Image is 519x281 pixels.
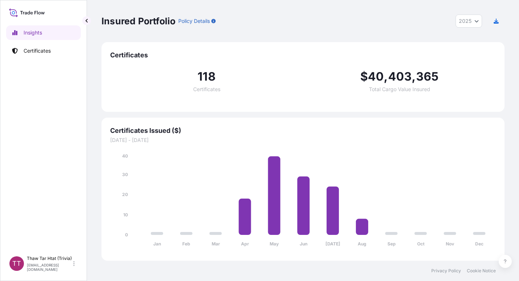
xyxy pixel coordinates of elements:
tspan: Jan [153,241,161,247]
p: Insights [24,29,42,36]
tspan: Oct [417,241,425,247]
span: TT [12,260,21,267]
p: Insured Portfolio [101,15,175,27]
span: , [412,71,416,82]
span: Certificates Issued ($) [110,126,496,135]
tspan: May [270,241,279,247]
a: Insights [6,25,81,40]
span: 403 [388,71,412,82]
span: , [384,71,388,82]
span: Total Cargo Value Insured [369,87,430,92]
tspan: 30 [122,172,128,177]
tspan: Sep [387,241,396,247]
tspan: 0 [125,232,128,237]
tspan: [DATE] [325,241,340,247]
tspan: 20 [122,192,128,197]
a: Cookie Notice [467,268,496,274]
span: 40 [368,71,384,82]
p: [EMAIL_ADDRESS][DOMAIN_NAME] [27,263,72,272]
p: Policy Details [178,17,210,25]
p: Thaw Tar Htat (Trivia) [27,256,72,261]
span: Certificates [193,87,220,92]
p: Certificates [24,47,51,54]
tspan: Aug [358,241,366,247]
span: Certificates [110,51,496,60]
tspan: Jun [300,241,307,247]
tspan: Mar [212,241,220,247]
a: Privacy Policy [431,268,461,274]
tspan: Dec [475,241,483,247]
button: Year Selector [456,15,482,28]
tspan: Nov [446,241,454,247]
a: Certificates [6,44,81,58]
span: 365 [416,71,439,82]
tspan: 10 [123,212,128,217]
span: 2025 [459,17,472,25]
tspan: Apr [241,241,249,247]
span: [DATE] - [DATE] [110,137,496,144]
span: 118 [198,71,216,82]
tspan: Feb [182,241,190,247]
tspan: 40 [122,153,128,159]
span: $ [360,71,368,82]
